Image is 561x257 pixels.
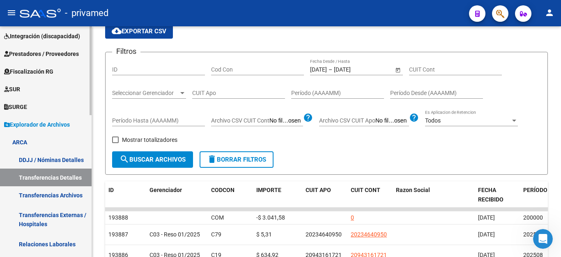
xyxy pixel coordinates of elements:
[545,8,554,18] mat-icon: person
[4,120,70,129] span: Explorador de Archivos
[146,181,208,208] datatable-header-cell: Gerenciador
[409,113,419,123] mat-icon: help
[120,156,186,163] span: Buscar Archivos
[256,231,272,238] span: $ 5,31
[303,113,313,123] mat-icon: help
[120,154,129,164] mat-icon: search
[351,214,354,221] span: 0
[533,229,553,249] iframe: Intercom live chat
[375,117,409,125] input: Archivo CSV CUIT Apo
[256,214,285,221] span: -$ 3.041,58
[393,65,402,74] button: Open calendar
[108,231,128,238] span: 193887
[520,181,553,208] datatable-header-cell: PERÍODO
[4,85,20,94] span: SUR
[334,66,374,73] input: Fecha fin
[7,8,16,18] mat-icon: menu
[211,214,224,221] span: COM
[4,32,80,41] span: Integración (discapacidad)
[65,4,108,22] span: - privamed
[122,135,177,145] span: Mostrar totalizadores
[4,102,27,111] span: SURGE
[4,49,79,58] span: Prestadores / Proveedores
[319,117,375,124] span: Archivo CSV CUIT Apo
[253,181,302,208] datatable-header-cell: IMPORTE
[112,46,140,57] h3: Filtros
[523,214,543,221] span: 200000
[4,67,53,76] span: Fiscalización RG
[149,187,182,193] span: Gerenciador
[208,181,237,208] datatable-header-cell: CODCON
[211,117,269,124] span: Archivo CSV CUIT Cont
[351,187,380,193] span: CUIT CONT
[112,26,122,36] mat-icon: cloud_download
[306,230,342,239] div: 20234640950
[351,231,387,238] span: 20234640950
[523,231,543,238] span: 202507
[475,181,520,208] datatable-header-cell: FECHA RECIBIDO
[302,181,347,208] datatable-header-cell: CUIT APO
[478,187,504,203] span: FECHA RECIBIDO
[256,187,281,193] span: IMPORTE
[211,231,221,238] span: C79
[425,117,441,124] span: Todos
[393,181,475,208] datatable-header-cell: Razon Social
[211,187,235,193] span: CODCON
[105,24,173,39] button: Exportar CSV
[207,156,266,163] span: Borrar Filtros
[269,117,303,125] input: Archivo CSV CUIT Cont
[105,181,146,208] datatable-header-cell: ID
[207,154,217,164] mat-icon: delete
[306,187,331,193] span: CUIT APO
[523,187,547,193] span: PERÍODO
[108,214,128,221] span: 193888
[396,187,430,193] span: Razon Social
[112,90,179,97] span: Seleccionar Gerenciador
[108,187,114,193] span: ID
[200,151,274,168] button: Borrar Filtros
[112,28,166,35] span: Exportar CSV
[310,66,327,73] input: Fecha inicio
[329,66,332,73] span: –
[478,214,495,221] span: [DATE]
[149,231,200,238] span: C03 - Reso 01/2025
[347,181,393,208] datatable-header-cell: CUIT CONT
[112,151,193,168] button: Buscar Archivos
[478,231,495,238] span: [DATE]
